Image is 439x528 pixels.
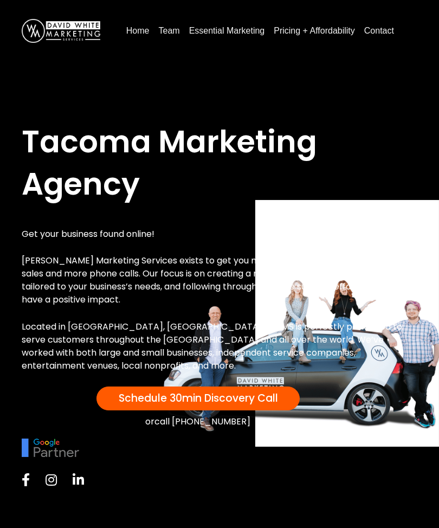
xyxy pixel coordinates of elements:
[22,228,417,241] p: Get your business found online!
[154,415,250,428] a: call [PHONE_NUMBER]
[119,391,278,405] span: Schedule 30min Discovery Call
[22,443,79,452] picture: google-partner
[122,22,417,40] nav: Menu
[22,19,100,43] img: DavidWhite-Marketing-Logo
[96,387,300,410] a: Schedule 30min Discovery Call
[22,439,79,457] img: google-partner
[122,22,154,40] a: Home
[22,416,374,428] div: or
[22,254,417,306] p: [PERSON_NAME] Marketing Services exists to get you more leads, more online traffic, more sales an...
[22,320,417,372] p: Located in [GEOGRAPHIC_DATA], [GEOGRAPHIC_DATA], DWMS is perfectly positioned to serve customers ...
[269,22,359,40] a: Pricing + Affordability
[22,120,317,205] span: Tacoma Marketing Agency
[360,22,398,40] a: Contact
[154,22,184,40] a: Team
[185,22,269,40] a: Essential Marketing
[22,26,100,34] a: DavidWhite-Marketing-Logo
